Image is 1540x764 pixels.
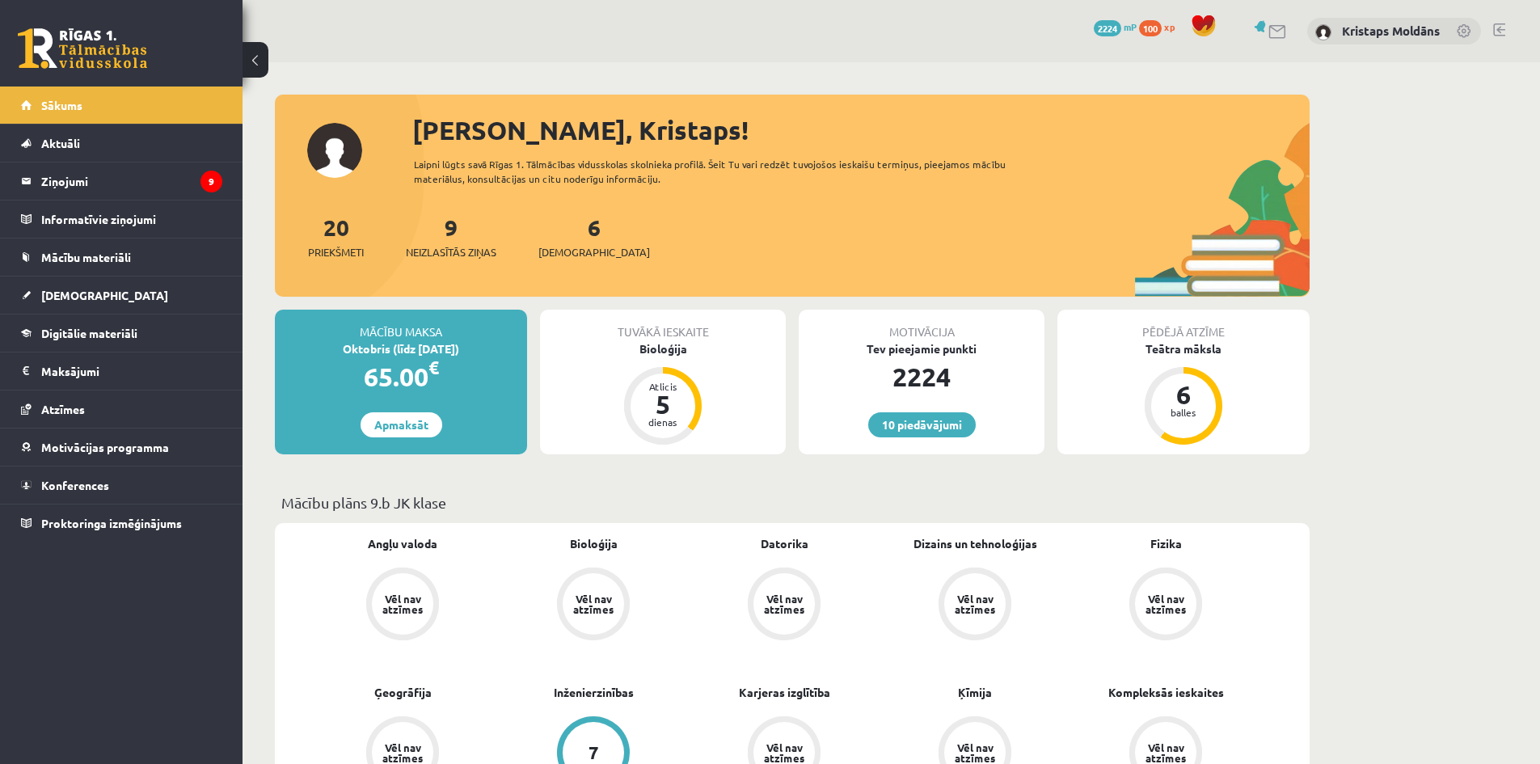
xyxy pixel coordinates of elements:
[958,684,992,701] a: Ķīmija
[1108,684,1224,701] a: Kompleksās ieskaites
[412,111,1310,150] div: [PERSON_NAME], Kristaps!
[308,244,364,260] span: Priekšmeti
[1159,382,1208,407] div: 6
[406,213,496,260] a: 9Neizlasītās ziņas
[952,593,998,614] div: Vēl nav atzīmes
[368,535,437,552] a: Angļu valoda
[1159,407,1208,417] div: balles
[41,250,131,264] span: Mācību materiāli
[1342,23,1440,39] a: Kristaps Moldāns
[538,213,650,260] a: 6[DEMOGRAPHIC_DATA]
[200,171,222,192] i: 9
[498,568,689,644] a: Vēl nav atzīmes
[554,684,634,701] a: Inženierzinības
[21,125,222,162] a: Aktuāli
[41,478,109,492] span: Konferences
[41,516,182,530] span: Proktoringa izmēģinājums
[1150,535,1182,552] a: Fizika
[380,742,425,763] div: Vēl nav atzīmes
[380,593,425,614] div: Vēl nav atzīmes
[21,390,222,428] a: Atzīmes
[18,28,147,69] a: Rīgas 1. Tālmācības vidusskola
[275,310,527,340] div: Mācību maksa
[880,568,1070,644] a: Vēl nav atzīmes
[762,742,807,763] div: Vēl nav atzīmes
[21,352,222,390] a: Maksājumi
[281,492,1303,513] p: Mācību plāns 9.b JK klase
[1070,568,1261,644] a: Vēl nav atzīmes
[414,157,1035,186] div: Laipni lūgts savā Rīgas 1. Tālmācības vidusskolas skolnieka profilā. Šeit Tu vari redzēt tuvojošo...
[21,163,222,200] a: Ziņojumi9
[952,742,998,763] div: Vēl nav atzīmes
[913,535,1037,552] a: Dizains un tehnoloģijas
[307,568,498,644] a: Vēl nav atzīmes
[41,288,168,302] span: [DEMOGRAPHIC_DATA]
[538,244,650,260] span: [DEMOGRAPHIC_DATA]
[41,163,222,200] legend: Ziņojumi
[41,402,85,416] span: Atzīmes
[1057,340,1310,447] a: Teātra māksla 6 balles
[41,98,82,112] span: Sākums
[689,568,880,644] a: Vēl nav atzīmes
[799,357,1044,396] div: 2224
[41,136,80,150] span: Aktuāli
[1057,310,1310,340] div: Pēdējā atzīme
[1143,593,1188,614] div: Vēl nav atzīmes
[868,412,976,437] a: 10 piedāvājumi
[761,535,808,552] a: Datorika
[799,310,1044,340] div: Motivācija
[275,340,527,357] div: Oktobris (līdz [DATE])
[571,593,616,614] div: Vēl nav atzīmes
[540,340,786,447] a: Bioloģija Atlicis 5 dienas
[540,310,786,340] div: Tuvākā ieskaite
[21,276,222,314] a: [DEMOGRAPHIC_DATA]
[639,382,687,391] div: Atlicis
[41,200,222,238] legend: Informatīvie ziņojumi
[41,440,169,454] span: Motivācijas programma
[1143,742,1188,763] div: Vēl nav atzīmes
[739,684,830,701] a: Karjeras izglītība
[361,412,442,437] a: Apmaksāt
[1139,20,1183,33] a: 100 xp
[21,238,222,276] a: Mācību materiāli
[374,684,432,701] a: Ģeogrāfija
[1124,20,1137,33] span: mP
[1139,20,1162,36] span: 100
[570,535,618,552] a: Bioloģija
[540,340,786,357] div: Bioloģija
[21,428,222,466] a: Motivācijas programma
[41,352,222,390] legend: Maksājumi
[428,356,439,379] span: €
[639,417,687,427] div: dienas
[639,391,687,417] div: 5
[1315,24,1331,40] img: Kristaps Moldāns
[21,466,222,504] a: Konferences
[41,326,137,340] span: Digitālie materiāli
[589,744,599,762] div: 7
[762,593,807,614] div: Vēl nav atzīmes
[1094,20,1121,36] span: 2224
[799,340,1044,357] div: Tev pieejamie punkti
[275,357,527,396] div: 65.00
[21,504,222,542] a: Proktoringa izmēģinājums
[21,200,222,238] a: Informatīvie ziņojumi
[406,244,496,260] span: Neizlasītās ziņas
[21,87,222,124] a: Sākums
[308,213,364,260] a: 20Priekšmeti
[21,314,222,352] a: Digitālie materiāli
[1094,20,1137,33] a: 2224 mP
[1164,20,1175,33] span: xp
[1057,340,1310,357] div: Teātra māksla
